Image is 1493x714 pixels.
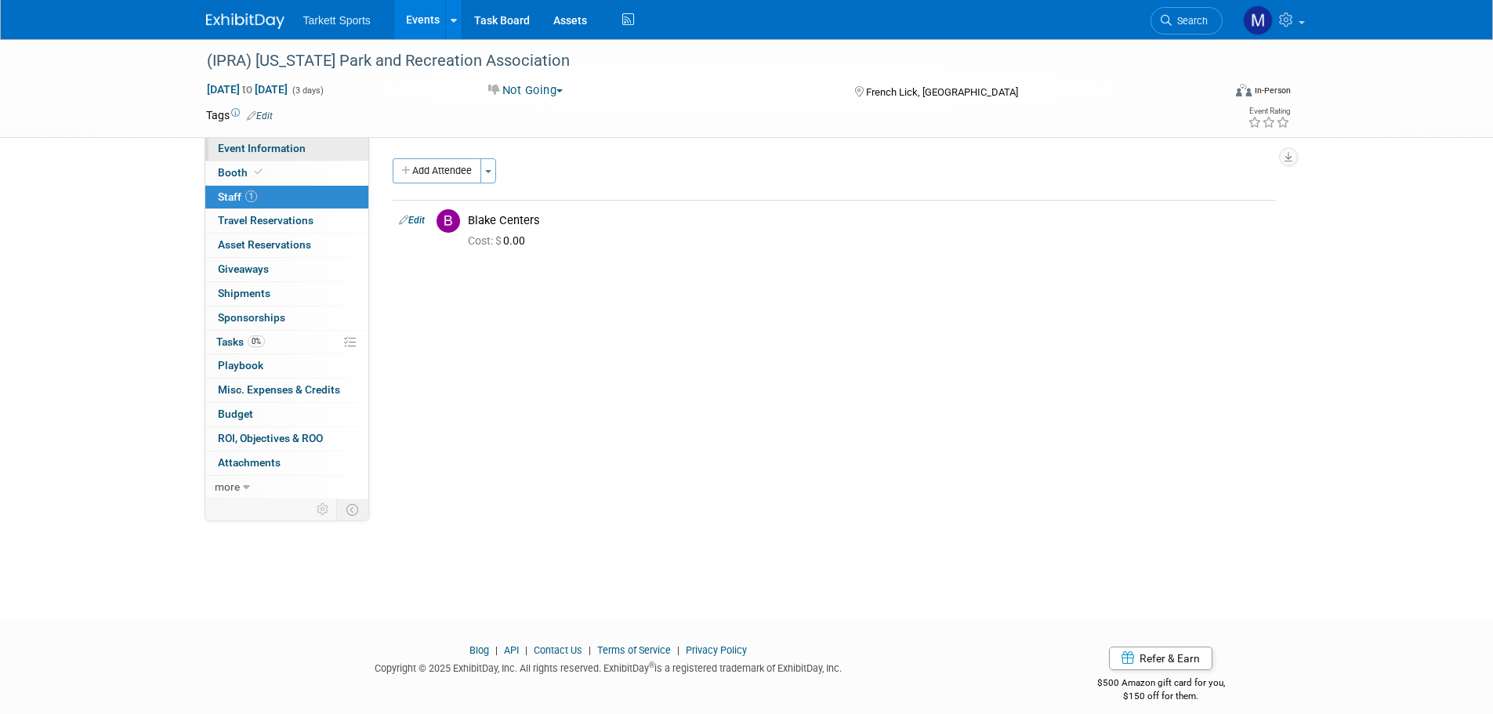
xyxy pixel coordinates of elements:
span: Search [1172,15,1208,27]
img: B.jpg [437,209,460,233]
a: Asset Reservations [205,234,368,257]
div: $500 Amazon gift card for you, [1035,666,1288,702]
a: Edit [247,111,273,121]
span: Tarkett Sports [303,14,371,27]
span: Shipments [218,287,270,299]
a: Blog [469,644,489,656]
span: 0.00 [468,234,531,247]
span: 1 [245,190,257,202]
span: Sponsorships [218,311,285,324]
button: Not Going [483,82,569,99]
span: Budget [218,408,253,420]
div: $150 off for them. [1035,690,1288,703]
a: Playbook [205,354,368,378]
img: Mathieu Martel [1243,5,1273,35]
div: Copyright © 2025 ExhibitDay, Inc. All rights reserved. ExhibitDay is a registered trademark of Ex... [206,658,1012,676]
i: Booth reservation complete [255,168,263,176]
a: ROI, Objectives & ROO [205,427,368,451]
span: Playbook [218,359,263,371]
a: Contact Us [534,644,582,656]
a: Refer & Earn [1109,647,1212,670]
td: Toggle Event Tabs [336,499,368,520]
sup: ® [649,661,654,669]
span: (3 days) [291,85,324,96]
div: In-Person [1254,85,1291,96]
a: more [205,476,368,499]
span: Tasks [216,335,265,348]
span: | [585,644,595,656]
span: Event Information [218,142,306,154]
span: Asset Reservations [218,238,311,251]
span: more [215,480,240,493]
a: Shipments [205,282,368,306]
div: Event Rating [1248,107,1290,115]
a: Terms of Service [597,644,671,656]
td: Personalize Event Tab Strip [310,499,337,520]
a: Tasks0% [205,331,368,354]
a: Misc. Expenses & Credits [205,379,368,402]
span: | [673,644,683,656]
a: Booth [205,161,368,185]
a: Edit [399,215,425,226]
div: Blake Centers [468,213,1270,228]
img: Format-Inperson.png [1236,84,1252,96]
a: Budget [205,403,368,426]
a: Attachments [205,451,368,475]
a: Staff1 [205,186,368,209]
td: Tags [206,107,273,123]
span: Travel Reservations [218,214,313,227]
span: Booth [218,166,266,179]
span: | [521,644,531,656]
div: (IPRA) [US_STATE] Park and Recreation Association [201,47,1199,75]
span: Misc. Expenses & Credits [218,383,340,396]
a: Privacy Policy [686,644,747,656]
span: 0% [248,335,265,347]
a: Search [1151,7,1223,34]
span: [DATE] [DATE] [206,82,288,96]
span: Staff [218,190,257,203]
span: Attachments [218,456,281,469]
a: Sponsorships [205,306,368,330]
span: to [240,83,255,96]
a: Travel Reservations [205,209,368,233]
button: Add Attendee [393,158,481,183]
a: Event Information [205,137,368,161]
div: Event Format [1130,82,1292,105]
a: Giveaways [205,258,368,281]
span: | [491,644,502,656]
span: ROI, Objectives & ROO [218,432,323,444]
span: Giveaways [218,263,269,275]
img: ExhibitDay [206,13,284,29]
a: API [504,644,519,656]
span: French Lick, [GEOGRAPHIC_DATA] [866,86,1018,98]
span: Cost: $ [468,234,503,247]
